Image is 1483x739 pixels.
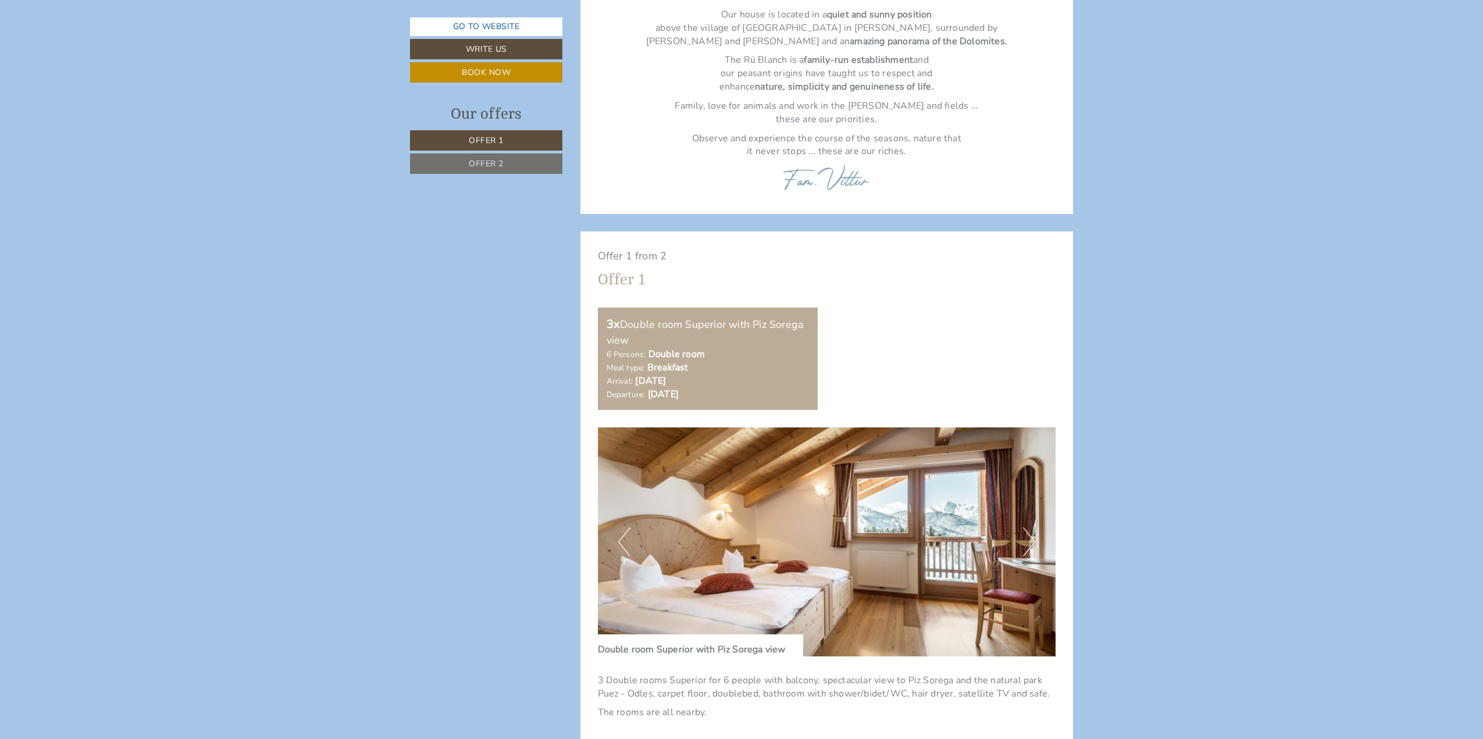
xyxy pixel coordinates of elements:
[400,306,458,327] button: Send
[647,361,689,374] b: Breakfast
[410,39,562,59] a: Write us
[410,103,562,124] div: Our offers
[206,9,251,28] div: [DATE]
[598,269,645,290] div: Offer 1
[850,35,1007,48] strong: amazing panorama of the Dolomites.
[598,427,1056,656] img: image
[635,374,666,387] b: [DATE]
[598,99,1056,126] p: Family, love for animals and work in the [PERSON_NAME] and fields ... these are our priorities.
[618,527,630,556] button: Previous
[607,316,620,332] b: 3x
[648,348,705,360] b: Double room
[607,376,633,387] small: Arrival:
[607,349,646,360] small: 6 Persons:
[827,8,932,21] strong: quiet and sunny position
[648,388,679,401] b: [DATE]
[607,316,810,348] div: Double room Superior with Piz Sorega view
[755,80,934,93] strong: nature, simplicity and genuineness of life.
[783,164,870,191] img: image
[469,158,504,169] span: Offer 2
[410,17,562,36] a: Go to website
[607,362,645,373] small: Meal type:
[17,34,140,43] div: Hotel Ciasa Rü Blanch - Authentic view
[598,674,1056,701] p: 3 Double rooms Superior for 6 people with balcony, spectacular view to Piz Sorega and the natural...
[598,634,803,656] div: Double room Superior with Piz Sorega view
[469,135,504,146] span: Offer 1
[804,53,913,66] strong: family-run establishment
[607,389,646,400] small: Departure:
[1023,527,1035,556] button: Next
[410,62,562,83] a: Book now
[598,53,1056,94] p: The Rü Blanch is a and our peasant origins have taught us to respect and enhance
[598,249,667,263] span: Offer 1 from 2
[9,31,146,67] div: Hello, how can we help you?
[17,56,140,65] small: 10:10
[598,8,1056,48] p: Our house is located in a above the village of [GEOGRAPHIC_DATA] in [PERSON_NAME], surrounded by ...
[598,706,1056,719] p: The rooms are all nearby.
[598,132,1056,159] p: Observe and experience the course of the seasons, nature that it never stops ... these are our ri...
